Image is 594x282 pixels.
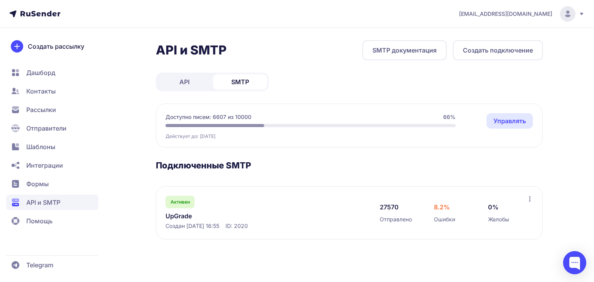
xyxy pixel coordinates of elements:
a: SMTP [213,74,267,90]
a: UpGrade [166,211,324,221]
span: SMTP [231,77,249,87]
span: Отправлено [380,216,412,223]
span: Жалобы [488,216,509,223]
span: Telegram [26,260,53,270]
span: Формы [26,179,49,189]
a: Управлять [486,113,533,129]
a: Telegram [6,257,98,273]
span: 8.2% [434,202,450,212]
span: Рассылки [26,105,56,114]
span: Интеграции [26,161,63,170]
span: Дашборд [26,68,55,77]
span: Отправители [26,124,67,133]
span: Активен [171,199,190,205]
span: 66% [443,113,456,121]
a: SMTP документация [362,40,447,60]
span: Шаблоны [26,142,55,151]
span: 27570 [380,202,399,212]
a: API [157,74,212,90]
span: Помощь [26,216,53,226]
span: API [179,77,189,87]
button: Создать подключение [453,40,543,60]
h3: Подключенные SMTP [156,160,543,171]
span: Создан [DATE] 16:55 [166,222,219,230]
span: 0% [488,202,498,212]
h2: API и SMTP [156,42,227,58]
span: ID: 2020 [225,222,248,230]
span: Контакты [26,87,56,96]
span: [EMAIL_ADDRESS][DOMAIN_NAME] [459,10,552,18]
span: API и SMTP [26,198,60,207]
span: Доступно писем: 6607 из 10000 [166,113,251,121]
span: Ошибки [434,216,455,223]
span: Создать рассылку [28,42,84,51]
span: Действует до: [DATE] [166,133,215,139]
